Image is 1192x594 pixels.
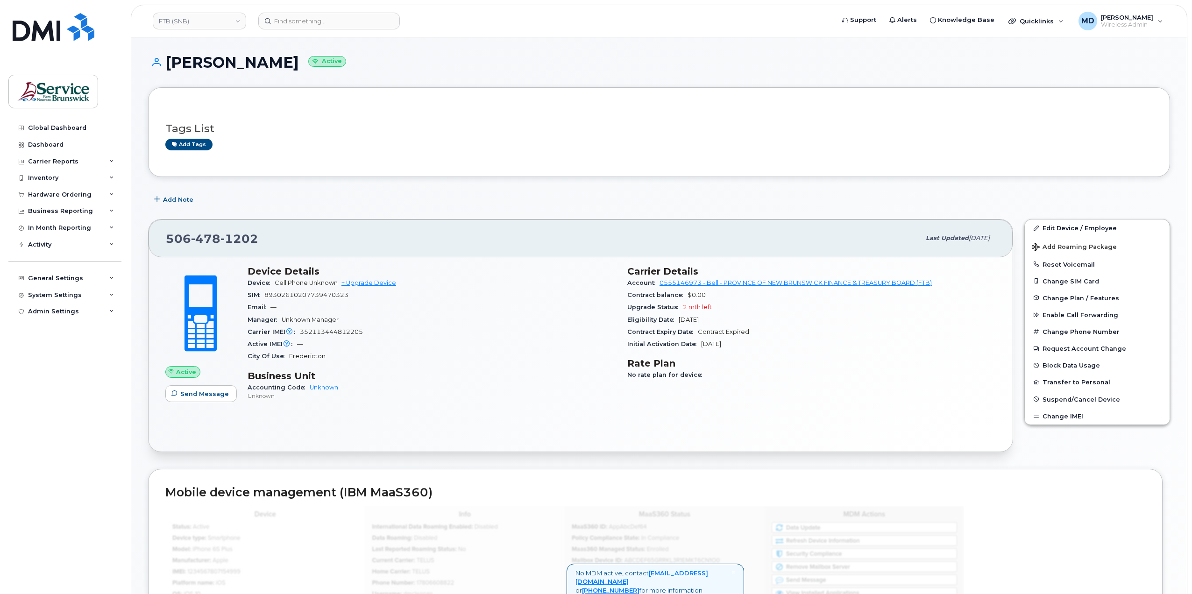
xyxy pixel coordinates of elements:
[1025,374,1170,390] button: Transfer to Personal
[248,304,270,311] span: Email
[627,266,996,277] h3: Carrier Details
[627,316,679,323] span: Eligibility Date
[300,328,363,335] span: 352113444812205
[148,191,201,208] button: Add Note
[165,385,237,402] button: Send Message
[969,234,990,241] span: [DATE]
[1043,311,1118,318] span: Enable Call Forwarding
[248,353,289,360] span: City Of Use
[683,304,712,311] span: 2 mth left
[1025,219,1170,236] a: Edit Device / Employee
[731,568,735,576] span: ×
[1032,243,1117,252] span: Add Roaming Package
[1025,306,1170,323] button: Enable Call Forwarding
[248,340,297,347] span: Active IMEI
[660,279,932,286] a: 0555146973 - Bell - PROVINCE OF NEW BRUNSWICK FINANCE & TREASURY BOARD (FTB)
[627,291,688,298] span: Contract balance
[289,353,326,360] span: Fredericton
[1025,323,1170,340] button: Change Phone Number
[165,123,1153,134] h3: Tags List
[627,279,660,286] span: Account
[166,232,258,246] span: 506
[282,316,339,323] span: Unknown Manager
[679,316,699,323] span: [DATE]
[1025,357,1170,374] button: Block Data Usage
[1025,237,1170,256] button: Add Roaming Package
[1043,294,1119,301] span: Change Plan / Features
[248,384,310,391] span: Accounting Code
[248,328,300,335] span: Carrier IMEI
[148,54,1170,71] h1: [PERSON_NAME]
[176,368,196,376] span: Active
[1025,340,1170,357] button: Request Account Change
[1025,256,1170,273] button: Reset Voicemail
[731,569,735,576] a: Close
[248,316,282,323] span: Manager
[1025,408,1170,424] button: Change IMEI
[627,340,701,347] span: Initial Activation Date
[582,587,639,594] a: [PHONE_NUMBER]
[165,486,1145,499] h2: Mobile device management (IBM MaaS360)
[627,328,698,335] span: Contract Expiry Date
[627,304,683,311] span: Upgrade Status
[926,234,969,241] span: Last updated
[220,232,258,246] span: 1202
[248,291,264,298] span: SIM
[264,291,348,298] span: 89302610207739470323
[248,279,275,286] span: Device
[275,279,338,286] span: Cell Phone Unknown
[310,384,338,391] a: Unknown
[688,291,706,298] span: $0.00
[297,340,303,347] span: —
[627,358,996,369] h3: Rate Plan
[1025,273,1170,290] button: Change SIM Card
[248,370,616,382] h3: Business Unit
[341,279,396,286] a: + Upgrade Device
[270,304,277,311] span: —
[1043,396,1120,403] span: Suspend/Cancel Device
[1025,391,1170,408] button: Suspend/Cancel Device
[163,195,193,204] span: Add Note
[1025,290,1170,306] button: Change Plan / Features
[191,232,220,246] span: 478
[701,340,721,347] span: [DATE]
[165,139,213,150] a: Add tags
[248,266,616,277] h3: Device Details
[180,389,229,398] span: Send Message
[627,371,707,378] span: No rate plan for device
[308,56,346,67] small: Active
[248,392,616,400] p: Unknown
[698,328,749,335] span: Contract Expired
